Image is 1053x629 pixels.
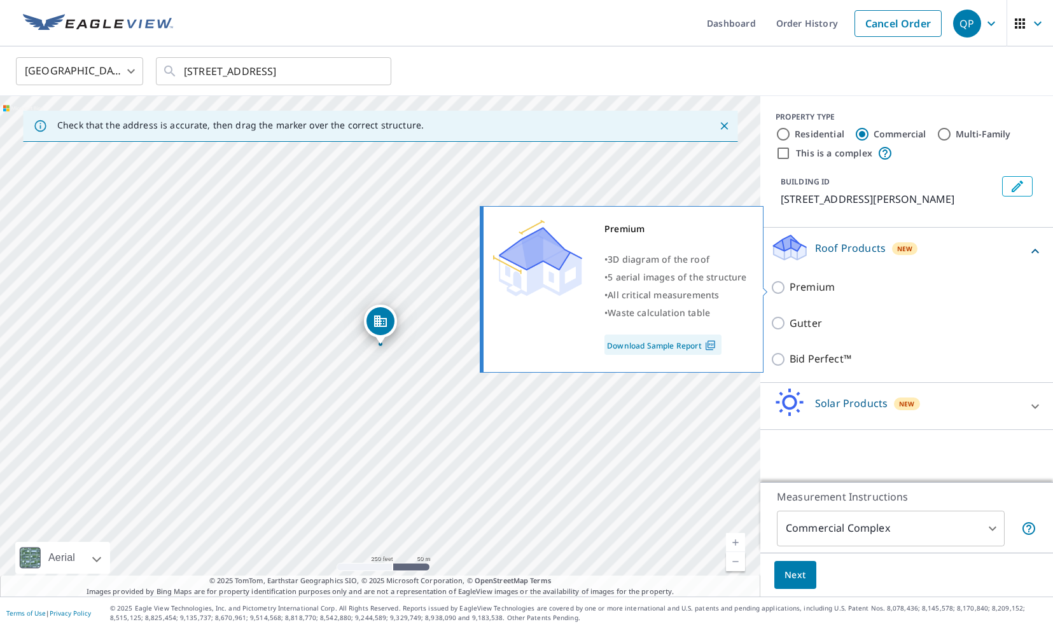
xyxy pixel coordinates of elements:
label: This is a complex [796,147,872,160]
div: Commercial Complex [777,511,1005,546]
a: Privacy Policy [50,609,91,618]
a: Cancel Order [854,10,942,37]
div: Aerial [45,542,79,574]
span: Next [785,567,806,583]
div: PROPERTY TYPE [776,111,1038,123]
div: Aerial [15,542,110,574]
span: 5 aerial images of the structure [608,271,746,283]
p: | [6,609,91,617]
a: Current Level 17, Zoom In [726,533,745,552]
input: Search by address or latitude-longitude [184,53,365,89]
a: Terms [530,576,551,585]
button: Close [716,118,732,134]
div: Premium [604,220,747,238]
div: • [604,268,747,286]
label: Multi-Family [956,128,1011,141]
p: Solar Products [815,396,888,411]
button: Next [774,561,816,590]
div: • [604,304,747,322]
div: Dropped pin, building 1, Commercial property, 123 N Main Perry, MI 48872 [364,305,397,344]
span: All critical measurements [608,289,719,301]
p: BUILDING ID [781,176,830,187]
a: Terms of Use [6,609,46,618]
p: Measurement Instructions [777,489,1036,504]
label: Residential [795,128,844,141]
img: Premium [493,220,582,296]
p: Premium [790,279,835,295]
p: [STREET_ADDRESS][PERSON_NAME] [781,191,997,207]
span: New [897,244,913,254]
span: New [899,399,915,409]
span: © 2025 TomTom, Earthstar Geographics SIO, © 2025 Microsoft Corporation, © [209,576,551,586]
span: Each building may require a separate measurement report; if so, your account will be billed per r... [1021,521,1036,536]
p: Check that the address is accurate, then drag the marker over the correct structure. [57,120,424,131]
div: • [604,251,747,268]
div: QP [953,10,981,38]
img: Pdf Icon [702,340,719,351]
div: Roof ProductsNew [771,233,1043,269]
span: 3D diagram of the roof [608,253,709,265]
span: Waste calculation table [608,307,710,319]
a: OpenStreetMap [475,576,528,585]
button: Edit building 1 [1002,176,1033,197]
a: Download Sample Report [604,335,722,355]
a: Current Level 17, Zoom Out [726,552,745,571]
p: Roof Products [815,240,886,256]
p: © 2025 Eagle View Technologies, Inc. and Pictometry International Corp. All Rights Reserved. Repo... [110,604,1047,623]
p: Bid Perfect™ [790,351,851,367]
div: • [604,286,747,304]
div: Solar ProductsNew [771,388,1043,424]
img: EV Logo [23,14,173,33]
p: Gutter [790,315,822,331]
label: Commercial [874,128,926,141]
div: [GEOGRAPHIC_DATA] [16,53,143,89]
